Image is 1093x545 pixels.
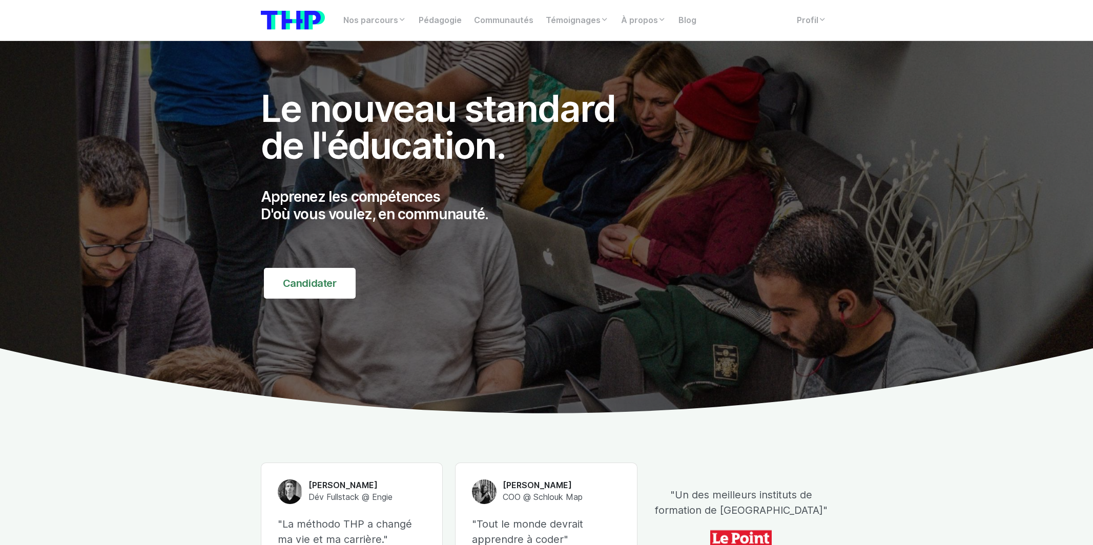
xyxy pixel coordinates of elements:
[261,11,325,30] img: logo
[261,90,638,164] h1: Le nouveau standard de l'éducation.
[278,479,302,504] img: Titouan
[468,10,540,31] a: Communautés
[540,10,615,31] a: Témoignages
[791,10,833,31] a: Profil
[308,480,393,491] h6: [PERSON_NAME]
[264,268,356,299] a: Candidater
[308,492,393,502] span: Dév Fullstack @ Engie
[413,10,468,31] a: Pédagogie
[472,479,497,504] img: Melisande
[650,487,832,518] p: "Un des meilleurs instituts de formation de [GEOGRAPHIC_DATA]"
[503,492,583,502] span: COO @ Schlouk Map
[261,188,638,223] p: Apprenez les compétences D'où vous voulez, en communauté.
[503,480,583,491] h6: [PERSON_NAME]
[615,10,672,31] a: À propos
[337,10,413,31] a: Nos parcours
[672,10,703,31] a: Blog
